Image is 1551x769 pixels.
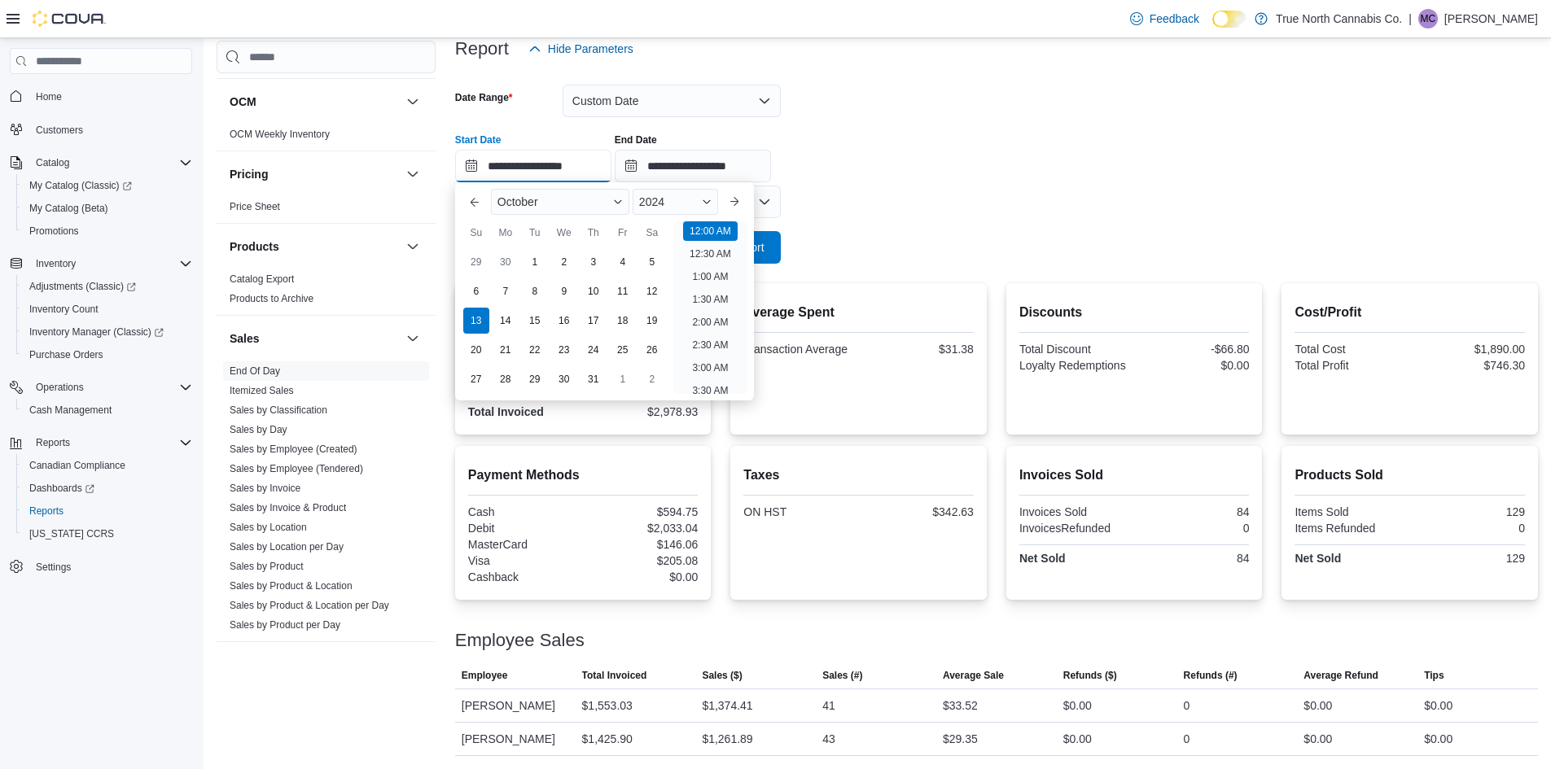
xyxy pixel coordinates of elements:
span: Inventory [36,257,76,270]
span: Home [29,85,192,106]
h3: Products [230,238,279,255]
div: Cash [468,505,580,518]
button: Inventory [29,254,82,273]
div: $2,033.04 [586,522,698,535]
li: 3:00 AM [686,358,734,378]
span: Sales by Employee (Tendered) [230,462,363,475]
span: Adjustments (Classic) [23,277,192,296]
div: $29.35 [943,729,978,749]
span: Price Sheet [230,200,280,213]
a: Sales by Day [230,424,287,435]
div: Su [463,220,489,246]
div: $0.00 [1424,696,1452,715]
span: Total Invoiced [582,669,647,682]
a: [US_STATE] CCRS [23,524,120,544]
button: Pricing [230,166,400,182]
div: day-18 [610,308,636,334]
button: Reports [3,431,199,454]
div: Button. Open the month selector. October is currently selected. [491,189,629,215]
span: 2024 [639,195,664,208]
div: 41 [822,696,835,715]
button: Home [3,84,199,107]
div: day-29 [522,366,548,392]
a: My Catalog (Beta) [23,199,115,218]
span: Sales by Product [230,560,304,573]
span: Washington CCRS [23,524,192,544]
div: We [551,220,577,246]
li: 12:00 AM [683,221,738,241]
div: $1,374.41 [702,696,752,715]
button: OCM [230,94,400,110]
nav: Complex example [10,77,192,621]
div: day-14 [493,308,519,334]
div: day-20 [463,337,489,363]
span: Promotions [29,225,79,238]
div: MasterCard [468,538,580,551]
div: Sa [639,220,665,246]
span: Operations [29,378,192,397]
div: day-7 [493,278,519,304]
button: Sales [403,329,423,348]
span: Inventory Count [29,303,99,316]
div: Th [581,220,607,246]
span: MC [1421,9,1436,28]
a: Inventory Manager (Classic) [23,322,170,342]
a: Sales by Product [230,561,304,572]
button: [US_STATE] CCRS [16,522,199,545]
div: InvoicesRefunded [1019,522,1131,535]
div: day-21 [493,337,519,363]
div: Products [217,269,436,315]
div: day-17 [581,308,607,334]
li: 2:00 AM [686,312,734,332]
div: day-23 [551,337,577,363]
a: Sales by Location [230,522,307,533]
div: day-19 [639,308,665,334]
div: Transaction Average [743,343,855,356]
div: day-5 [639,249,665,275]
strong: Total Invoiced [468,405,544,418]
span: Settings [29,557,192,577]
div: Cashback [468,570,580,583]
span: Tips [1424,669,1444,682]
div: day-30 [551,366,577,392]
a: Sales by Product & Location [230,580,353,592]
div: Mo [493,220,519,246]
div: Items Refunded [1295,522,1406,535]
a: Catalog Export [230,273,294,285]
span: Canadian Compliance [23,456,192,475]
div: day-1 [610,366,636,392]
span: Home [36,90,62,103]
span: Settings [36,561,71,574]
span: My Catalog (Beta) [23,199,192,218]
div: Total Discount [1019,343,1131,356]
h3: Employee Sales [455,631,585,650]
button: My Catalog (Beta) [16,197,199,220]
span: Canadian Compliance [29,459,125,472]
h2: Products Sold [1295,465,1525,485]
p: [PERSON_NAME] [1444,9,1538,28]
button: Hide Parameters [522,33,640,65]
span: Customers [29,120,192,140]
span: Average Sale [943,669,1004,682]
span: My Catalog (Classic) [23,176,192,195]
span: Employee [462,669,508,682]
div: 129 [1413,552,1525,565]
div: day-22 [522,337,548,363]
button: Reports [16,500,199,522]
span: Catalog Export [230,273,294,286]
a: Sales by Classification [230,404,327,416]
span: Sales ($) [702,669,742,682]
ul: Time [673,221,747,394]
a: Adjustments (Classic) [23,277,142,296]
a: My Catalog (Classic) [23,176,138,195]
span: My Catalog (Classic) [29,179,132,192]
label: Date Range [455,91,513,104]
button: Next month [721,189,747,215]
strong: Net Sold [1019,552,1066,565]
button: Customers [3,118,199,142]
label: End Date [615,133,657,146]
span: Cash Management [29,404,112,417]
span: Sales by Product & Location per Day [230,599,389,612]
button: Inventory Count [16,298,199,321]
p: | [1409,9,1412,28]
